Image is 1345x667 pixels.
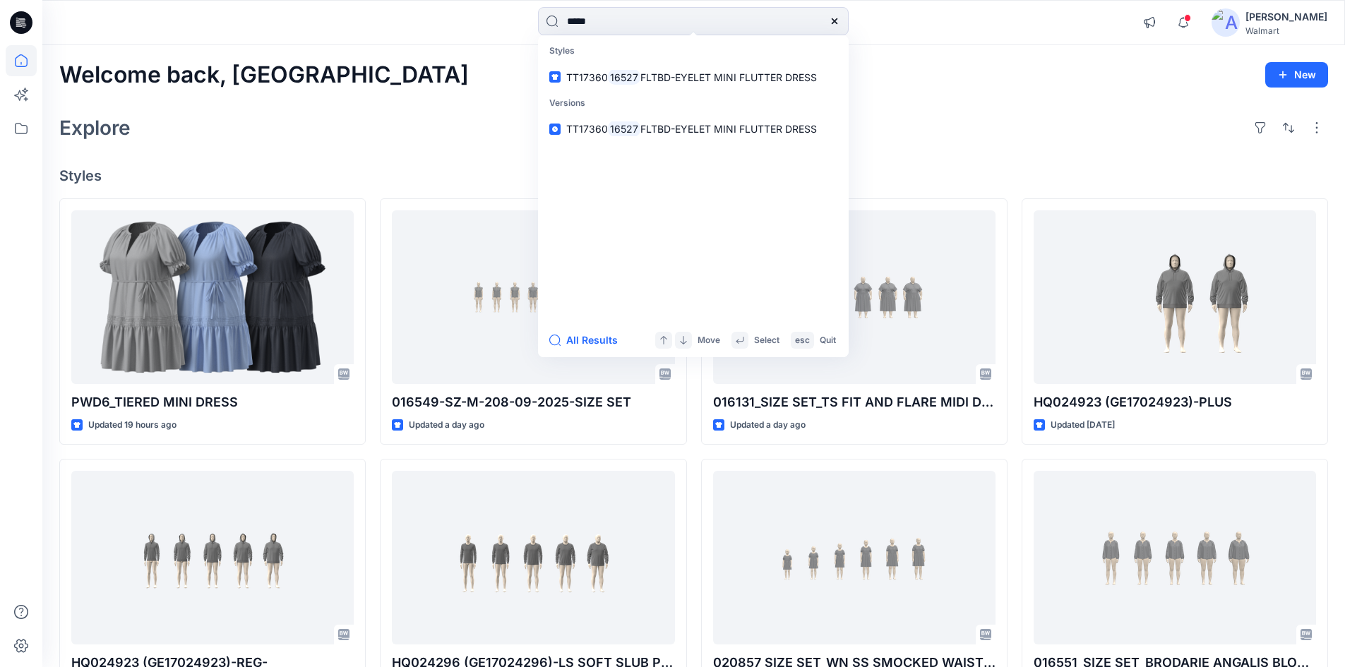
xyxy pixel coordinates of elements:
[698,333,720,348] p: Move
[1245,8,1327,25] div: [PERSON_NAME]
[754,333,779,348] p: Select
[608,121,640,137] mark: 16527
[1034,471,1316,645] a: 016551_SIZE SET_BRODARIE ANGALIS BLOUSE-14-08-2025
[640,71,817,83] span: FLTBD-EYELET MINI FLUTTER DRESS
[1034,392,1316,412] p: HQ024923 (GE17024923)-PLUS
[392,471,674,645] a: HQ024296 (GE17024296)-LS SOFT SLUB POCKET CREW-REG
[795,333,810,348] p: esc
[71,471,354,645] a: HQ024923 (GE17024923)-REG-
[566,71,608,83] span: TT17360
[71,392,354,412] p: PWD6_TIERED MINI DRESS
[713,392,996,412] p: 016131_SIZE SET_TS FIT AND FLARE MIDI DRESS
[608,69,640,85] mark: 16527
[1265,62,1328,88] button: New
[1034,210,1316,385] a: HQ024923 (GE17024923)-PLUS
[59,167,1328,184] h4: Styles
[409,418,484,433] p: Updated a day ago
[59,116,131,139] h2: Explore
[549,332,627,349] button: All Results
[88,418,177,433] p: Updated 19 hours ago
[820,333,836,348] p: Quit
[730,418,806,433] p: Updated a day ago
[713,471,996,645] a: 020857_SIZE SET_WN SS SMOCKED WAIST DR
[71,210,354,385] a: PWD6_TIERED MINI DRESS
[59,62,469,88] h2: Welcome back, [GEOGRAPHIC_DATA]
[392,392,674,412] p: 016549-SZ-M-208-09-2025-SIZE SET
[1245,25,1327,36] div: Walmart
[541,116,846,142] a: TT1736016527FLTBD-EYELET MINI FLUTTER DRESS
[541,64,846,90] a: TT1736016527FLTBD-EYELET MINI FLUTTER DRESS
[640,123,817,135] span: FLTBD-EYELET MINI FLUTTER DRESS
[1212,8,1240,37] img: avatar
[1051,418,1115,433] p: Updated [DATE]
[713,210,996,385] a: 016131_SIZE SET_TS FIT AND FLARE MIDI DRESS
[541,90,846,116] p: Versions
[392,210,674,385] a: 016549-SZ-M-208-09-2025-SIZE SET
[541,38,846,64] p: Styles
[566,123,608,135] span: TT17360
